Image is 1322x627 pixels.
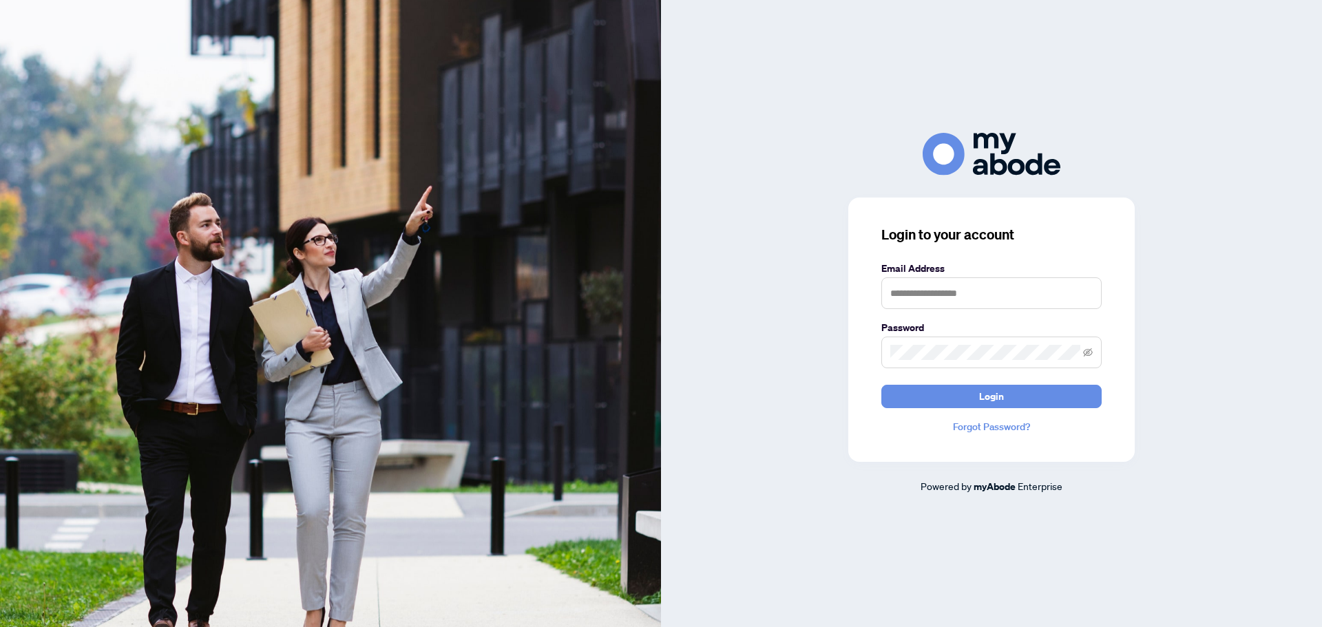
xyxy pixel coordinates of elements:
[881,225,1102,244] h3: Login to your account
[979,385,1004,407] span: Login
[881,385,1102,408] button: Login
[881,261,1102,276] label: Email Address
[1018,480,1062,492] span: Enterprise
[881,320,1102,335] label: Password
[921,480,972,492] span: Powered by
[923,133,1060,175] img: ma-logo
[881,419,1102,434] a: Forgot Password?
[1083,348,1093,357] span: eye-invisible
[974,479,1016,494] a: myAbode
